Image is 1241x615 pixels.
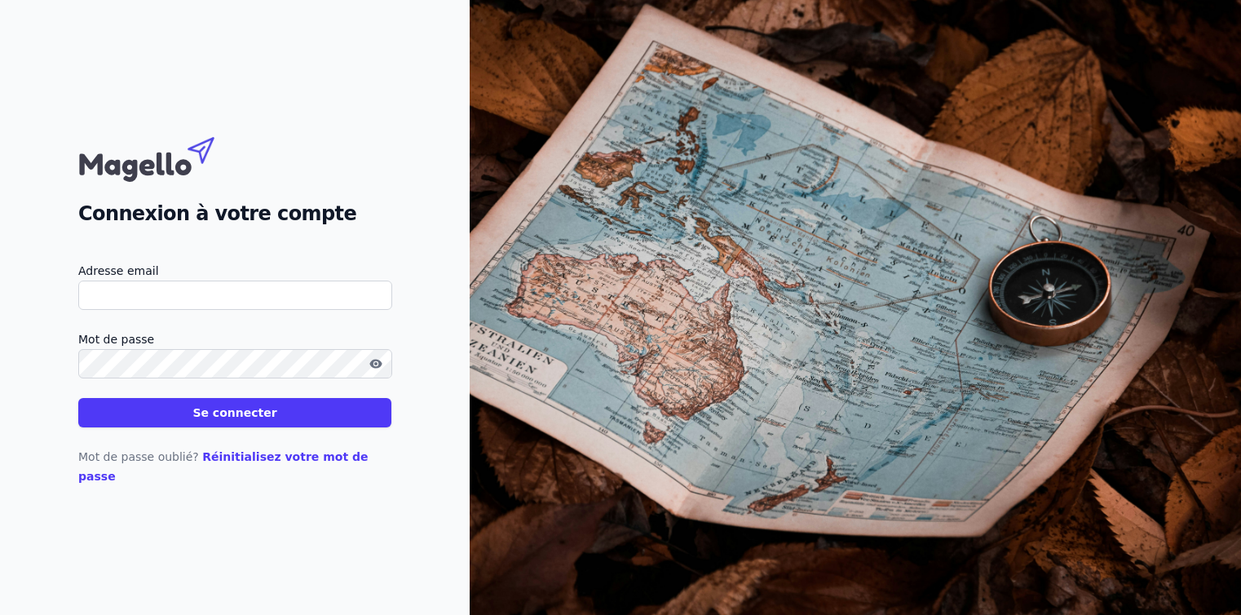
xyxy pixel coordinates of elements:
button: Se connecter [78,398,391,427]
a: Réinitialisez votre mot de passe [78,450,369,483]
p: Mot de passe oublié? [78,447,391,486]
h2: Connexion à votre compte [78,199,391,228]
label: Adresse email [78,261,391,281]
img: Magello [78,129,250,186]
label: Mot de passe [78,330,391,349]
